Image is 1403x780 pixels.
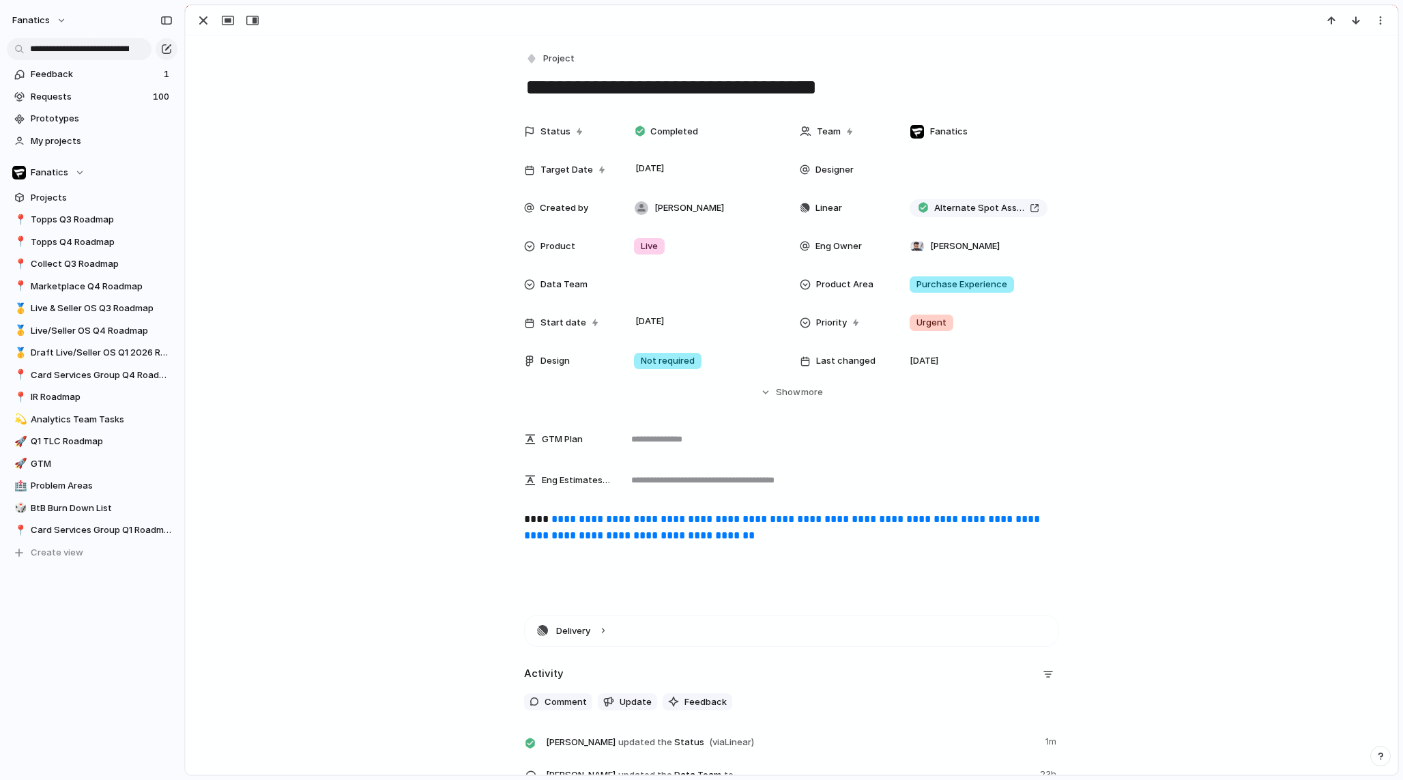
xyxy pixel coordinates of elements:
[540,163,593,177] span: Target Date
[7,454,177,474] a: 🚀GTM
[14,257,24,272] div: 📍
[816,354,876,368] span: Last changed
[7,321,177,341] a: 🥇Live/Seller OS Q4 Roadmap
[31,90,149,104] span: Requests
[816,316,847,330] span: Priority
[12,435,26,448] button: 🚀
[540,354,570,368] span: Design
[12,502,26,515] button: 🎲
[7,254,177,274] div: 📍Collect Q3 Roadmap
[540,278,588,291] span: Data Team
[542,433,583,446] span: GTM Plan
[31,257,173,271] span: Collect Q3 Roadmap
[815,163,854,177] span: Designer
[7,109,177,129] a: Prototypes
[14,411,24,427] div: 💫
[916,278,1007,291] span: Purchase Experience
[31,413,173,427] span: Analytics Team Tasks
[816,278,873,291] span: Product Area
[7,431,177,452] a: 🚀Q1 TLC Roadmap
[7,543,177,563] button: Create view
[12,457,26,471] button: 🚀
[12,213,26,227] button: 📍
[12,14,50,27] span: fanatics
[523,49,579,69] button: Project
[709,736,754,749] span: (via Linear )
[14,301,24,317] div: 🥇
[12,390,26,404] button: 📍
[31,390,173,404] span: IR Roadmap
[7,476,177,496] div: 🏥Problem Areas
[546,736,616,749] span: [PERSON_NAME]
[543,52,575,66] span: Project
[14,234,24,250] div: 📍
[7,210,177,230] a: 📍Topps Q3 Roadmap
[7,520,177,540] a: 📍Card Services Group Q1 Roadmap
[7,232,177,252] a: 📍Topps Q4 Roadmap
[12,479,26,493] button: 🏥
[524,666,564,682] h2: Activity
[31,479,173,493] span: Problem Areas
[930,240,1000,253] span: [PERSON_NAME]
[7,162,177,183] button: Fanatics
[817,125,841,139] span: Team
[641,354,695,368] span: Not required
[540,240,575,253] span: Product
[524,693,592,711] button: Comment
[14,523,24,538] div: 📍
[7,387,177,407] a: 📍IR Roadmap
[7,498,177,519] a: 🎲BtB Burn Down List
[14,478,24,494] div: 🏥
[524,380,1059,405] button: Showmore
[776,386,800,399] span: Show
[542,474,611,487] span: Eng Estimates (B/iOs/A/W) in Cycles
[14,345,24,361] div: 🥇
[31,68,160,81] span: Feedback
[31,280,173,293] span: Marketplace Q4 Roadmap
[815,201,842,215] span: Linear
[31,369,173,382] span: Card Services Group Q4 Roadmap
[31,112,173,126] span: Prototypes
[31,502,173,515] span: BtB Burn Down List
[31,213,173,227] span: Topps Q3 Roadmap
[31,435,173,448] span: Q1 TLC Roadmap
[12,346,26,360] button: 🥇
[618,736,672,749] span: updated the
[540,125,570,139] span: Status
[684,695,727,709] span: Feedback
[12,413,26,427] button: 💫
[12,324,26,338] button: 🥇
[31,302,173,315] span: Live & Seller OS Q3 Roadmap
[14,456,24,472] div: 🚀
[7,365,177,386] div: 📍Card Services Group Q4 Roadmap
[31,235,173,249] span: Topps Q4 Roadmap
[31,191,173,205] span: Projects
[14,212,24,228] div: 📍
[7,409,177,430] div: 💫Analytics Team Tasks
[14,390,24,405] div: 📍
[31,134,173,148] span: My projects
[930,125,968,139] span: Fanatics
[650,125,698,139] span: Completed
[910,354,938,368] span: [DATE]
[31,546,83,560] span: Create view
[31,346,173,360] span: Draft Live/Seller OS Q1 2026 Roadmap
[12,523,26,537] button: 📍
[7,298,177,319] div: 🥇Live & Seller OS Q3 Roadmap
[654,201,724,215] span: [PERSON_NAME]
[934,201,1024,215] span: Alternate Spot Assigning Approach
[6,10,74,31] button: fanatics
[31,523,173,537] span: Card Services Group Q1 Roadmap
[14,278,24,294] div: 📍
[14,500,24,516] div: 🎲
[7,131,177,151] a: My projects
[164,68,172,81] span: 1
[31,166,68,179] span: Fanatics
[31,457,173,471] span: GTM
[153,90,172,104] span: 100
